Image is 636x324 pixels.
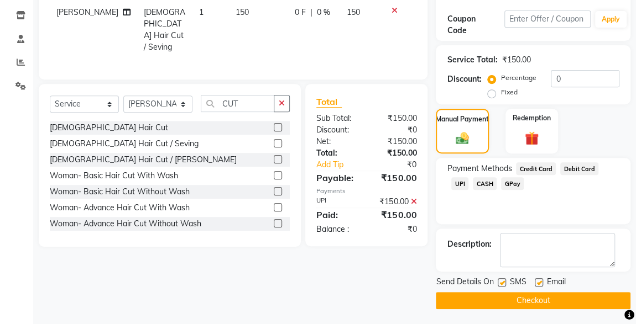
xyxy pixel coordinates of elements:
[501,73,536,83] label: Percentage
[367,147,425,159] div: ₹150.00
[308,196,367,208] div: UPI
[308,224,367,235] div: Balance :
[436,114,489,124] label: Manual Payment
[316,96,342,108] span: Total
[308,159,376,171] a: Add Tip
[295,7,306,18] span: 0 F
[50,154,237,166] div: [DEMOGRAPHIC_DATA] Hair Cut / [PERSON_NAME]
[367,124,425,136] div: ₹0
[501,177,524,190] span: GPay
[516,162,556,175] span: Credit Card
[367,136,425,147] div: ₹150.00
[520,130,544,147] img: _gift.svg
[50,186,190,198] div: Woman- Basic Hair Cut Without Wash
[502,54,530,66] div: ₹150.00
[447,13,504,36] div: Coupon Code
[595,11,627,28] button: Apply
[201,95,274,112] input: Search or Scan
[308,147,367,159] div: Total:
[447,73,481,85] div: Discount:
[199,7,204,17] span: 1
[50,138,199,150] div: [DEMOGRAPHIC_DATA] Hair Cut / Seving
[509,276,526,290] span: SMS
[367,171,425,184] div: ₹150.00
[316,187,416,196] div: Payments
[317,7,330,18] span: 0 %
[308,171,367,184] div: Payable:
[50,170,178,182] div: Woman- Basic Hair Cut With Wash
[452,131,473,146] img: _cash.svg
[347,7,360,17] span: 150
[310,7,312,18] span: |
[447,54,497,66] div: Service Total:
[473,177,497,190] span: CASH
[513,113,551,123] label: Redemption
[308,113,367,124] div: Sub Total:
[308,124,367,136] div: Discount:
[367,208,425,221] div: ₹150.00
[447,238,491,250] div: Description:
[367,224,425,235] div: ₹0
[308,208,367,221] div: Paid:
[144,7,185,52] span: [DEMOGRAPHIC_DATA] Hair Cut / Seving
[501,87,517,97] label: Fixed
[50,202,190,214] div: Woman- Advance Hair Cut With Wash
[367,196,425,208] div: ₹150.00
[451,177,468,190] span: UPI
[376,159,425,171] div: ₹0
[56,7,118,17] span: [PERSON_NAME]
[436,276,493,290] span: Send Details On
[50,218,201,230] div: Woman- Advance Hair Cut Without Wash
[546,276,565,290] span: Email
[504,10,591,28] input: Enter Offer / Coupon Code
[367,113,425,124] div: ₹150.00
[447,163,512,174] span: Payment Methods
[50,122,168,134] div: [DEMOGRAPHIC_DATA] Hair Cut
[236,7,249,17] span: 150
[560,162,598,175] span: Debit Card
[436,292,630,309] button: Checkout
[308,136,367,147] div: Net:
